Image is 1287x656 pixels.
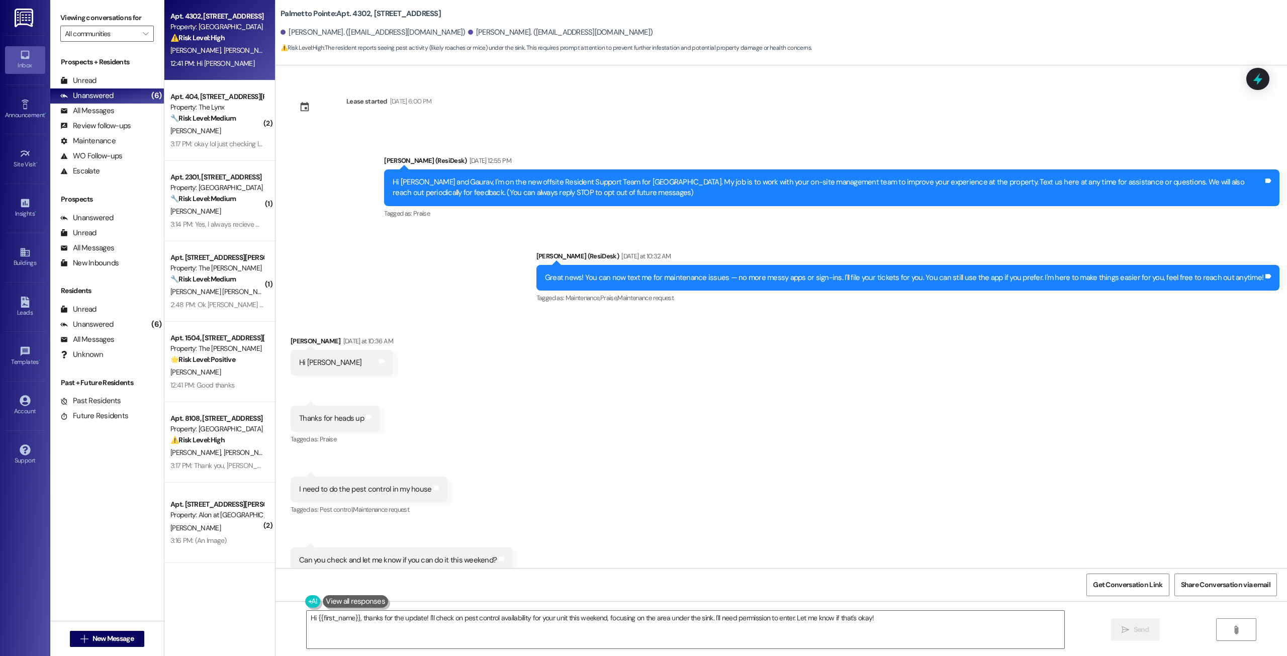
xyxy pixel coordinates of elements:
[170,355,235,364] strong: 🌟 Risk Level: Positive
[60,151,122,161] div: WO Follow-ups
[170,194,236,203] strong: 🔧 Risk Level: Medium
[80,635,88,643] i: 
[93,633,134,644] span: New Message
[536,291,1279,305] div: Tagged as:
[545,272,1263,283] div: Great news! You can now text me for maintenance issues — no more messy apps or sign-ins. I'll fil...
[170,367,221,377] span: [PERSON_NAME]
[320,435,336,443] span: Praise
[170,91,263,102] div: Apt. 404, [STREET_ADDRESS][PERSON_NAME]
[170,413,263,424] div: Apt. 8108, [STREET_ADDRESS]
[170,182,263,193] div: Property: [GEOGRAPHIC_DATA]
[60,396,121,406] div: Past Residents
[299,413,364,424] div: Thanks for heads up
[60,258,119,268] div: New Inbounds
[5,392,45,419] a: Account
[170,510,263,520] div: Property: Alon at [GEOGRAPHIC_DATA]
[413,209,430,218] span: Praise
[35,209,36,216] span: •
[15,9,35,27] img: ResiDesk Logo
[170,139,764,148] div: 3:17 PM: okay lol just checking I actually do have some things I would like to share with someone...
[149,88,164,104] div: (6)
[388,96,432,107] div: [DATE] 6:00 PM
[60,228,97,238] div: Unread
[60,243,114,253] div: All Messages
[1174,574,1277,596] button: Share Conversation via email
[170,252,263,263] div: Apt. [STREET_ADDRESS][PERSON_NAME]
[1122,626,1129,634] i: 
[70,631,144,647] button: New Message
[60,349,103,360] div: Unknown
[299,484,431,495] div: I need to do the pest control in my house
[170,461,634,470] div: 3:17 PM: Thank you, [PERSON_NAME]. The request has been submitted. Our maintenance team will be i...
[617,294,674,302] span: Maintenance request
[50,378,164,388] div: Past + Future Residents
[170,33,225,42] strong: ⚠️ Risk Level: High
[143,30,148,38] i: 
[170,523,221,532] span: [PERSON_NAME]
[50,194,164,205] div: Prospects
[60,166,100,176] div: Escalate
[1086,574,1169,596] button: Get Conversation Link
[224,46,274,55] span: [PERSON_NAME]
[291,336,393,350] div: [PERSON_NAME]
[281,27,466,38] div: [PERSON_NAME]. ([EMAIL_ADDRESS][DOMAIN_NAME])
[60,334,114,345] div: All Messages
[36,159,38,166] span: •
[600,294,617,302] span: Praise ,
[5,145,45,172] a: Site Visit •
[170,172,263,182] div: Apt. 2301, [STREET_ADDRESS]
[170,424,263,434] div: Property: [GEOGRAPHIC_DATA]
[50,57,164,67] div: Prospects + Residents
[281,9,441,19] b: Palmetto Pointe: Apt. 4302, [STREET_ADDRESS]
[170,499,263,510] div: Apt. [STREET_ADDRESS][PERSON_NAME]
[467,155,511,166] div: [DATE] 12:55 PM
[170,343,263,354] div: Property: The [PERSON_NAME]
[353,505,409,514] span: Maintenance request
[5,441,45,468] a: Support
[60,136,116,146] div: Maintenance
[468,27,653,38] div: [PERSON_NAME]. ([EMAIL_ADDRESS][DOMAIN_NAME])
[39,357,40,364] span: •
[45,110,46,117] span: •
[384,206,1279,221] div: Tagged as:
[1232,626,1240,634] i: 
[170,536,227,545] div: 3:16 PM: (An Image)
[5,195,45,222] a: Insights •
[384,155,1279,169] div: [PERSON_NAME] (ResiDesk)
[170,207,221,216] span: [PERSON_NAME]
[170,220,1044,229] div: 3:14 PM: Yes, I always recieve quick responses from anyone I reach out to and everyone is always ...
[50,286,164,296] div: Residents
[60,319,114,330] div: Unanswered
[60,213,114,223] div: Unanswered
[170,22,263,32] div: Property: [GEOGRAPHIC_DATA]
[170,114,236,123] strong: 🔧 Risk Level: Medium
[60,106,114,116] div: All Messages
[307,611,1064,648] textarea: Hi {{first_name}}, thanks for the update! I'll check on pest control availability for your unit t...
[281,44,324,52] strong: ⚠️ Risk Level: High
[393,177,1263,199] div: Hi [PERSON_NAME] and Gaurav, I'm on the new offsite Resident Support Team for [GEOGRAPHIC_DATA]. ...
[1093,580,1162,590] span: Get Conversation Link
[566,294,600,302] span: Maintenance ,
[5,294,45,321] a: Leads
[170,448,224,457] span: [PERSON_NAME]
[170,333,263,343] div: Apt. 1504, [STREET_ADDRESS][PERSON_NAME]
[299,357,361,368] div: Hi [PERSON_NAME]
[5,343,45,370] a: Templates •
[170,300,288,309] div: 2:48 PM: Ok [PERSON_NAME] thank you
[281,43,811,53] span: : The resident reports seeing pest activity (likely roaches or mice) under the sink. This require...
[170,287,272,296] span: [PERSON_NAME] [PERSON_NAME]
[60,304,97,315] div: Unread
[60,10,154,26] label: Viewing conversations for
[619,251,671,261] div: [DATE] at 10:32 AM
[291,432,380,446] div: Tagged as:
[346,96,388,107] div: Lease started
[320,505,353,514] span: Pest control ,
[5,244,45,271] a: Buildings
[170,126,221,135] span: [PERSON_NAME]
[299,555,497,566] div: Can you check and let me know if you can do it this weekend?
[224,448,274,457] span: [PERSON_NAME]
[1181,580,1270,590] span: Share Conversation via email
[60,90,114,101] div: Unanswered
[536,251,1279,265] div: [PERSON_NAME] (ResiDesk)
[60,411,128,421] div: Future Residents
